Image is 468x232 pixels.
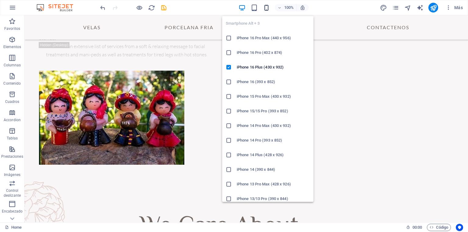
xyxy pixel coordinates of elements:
[4,118,21,122] p: Accordion
[443,3,465,12] button: Más
[413,224,422,231] span: 00 00
[380,4,387,11] button: design
[430,224,448,231] span: Código
[275,4,296,11] button: 100%
[417,4,424,11] i: AI Writer
[237,122,310,129] h6: iPhone 14 Pro Max (430 x 932)
[456,224,463,231] button: Usercentrics
[2,209,23,214] p: Encabezado
[160,4,167,11] button: save
[392,4,399,11] i: Páginas (Ctrl+Alt+S)
[237,195,310,202] h6: iPhone 13/13 Pro (390 x 844)
[237,93,310,100] h6: iPhone 15 Pro Max (430 x 932)
[4,172,20,177] p: Imágenes
[3,44,21,49] p: Elementos
[3,81,21,86] p: Contenido
[5,224,22,231] a: Haz clic para cancelar la selección y doble clic para abrir páginas
[237,151,310,159] h6: iPhone 14 Plus (428 x 926)
[427,224,451,231] button: Código
[5,99,19,104] p: Cuadros
[136,4,143,11] button: Haz clic para salir del modo de previsualización y seguir editando
[237,166,310,173] h6: iPhone 14 (390 x 844)
[7,136,18,141] p: Tablas
[430,4,437,11] i: Publicar
[148,4,155,11] button: reload
[4,63,21,68] p: Columnas
[148,4,155,11] i: Volver a cargar página
[392,4,399,11] button: pages
[99,4,106,11] i: Deshacer: Eliminar elementos (Ctrl+Z)
[416,4,424,11] button: text_generator
[284,4,294,11] h6: 100%
[237,49,310,56] h6: iPhone 16 Pro (402 x 874)
[406,224,422,231] h6: Tiempo de la sesión
[237,64,310,71] h6: iPhone 16 Plus (430 x 932)
[300,5,305,10] i: Al redimensionar, ajustar el nivel de zoom automáticamente para ajustarse al dispositivo elegido.
[417,225,418,230] span: :
[4,26,20,31] p: Favoritos
[404,4,411,11] i: Navegador
[35,4,81,11] img: Editor Logo
[428,3,438,12] button: publish
[237,107,310,115] h6: iPhone 15/15 Pro (393 x 852)
[99,4,106,11] button: undo
[237,34,310,42] h6: iPhone 16 Pro Max (440 x 956)
[404,4,411,11] button: navigator
[237,78,310,86] h6: iPhone 16 (393 x 852)
[380,4,387,11] i: Diseño (Ctrl+Alt+Y)
[160,4,167,11] i: Guardar (Ctrl+S)
[445,5,463,11] span: Más
[237,181,310,188] h6: iPhone 13 Pro Max (428 x 926)
[237,137,310,144] h6: iPhone 14 Pro (393 x 852)
[1,154,23,159] p: Prestaciones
